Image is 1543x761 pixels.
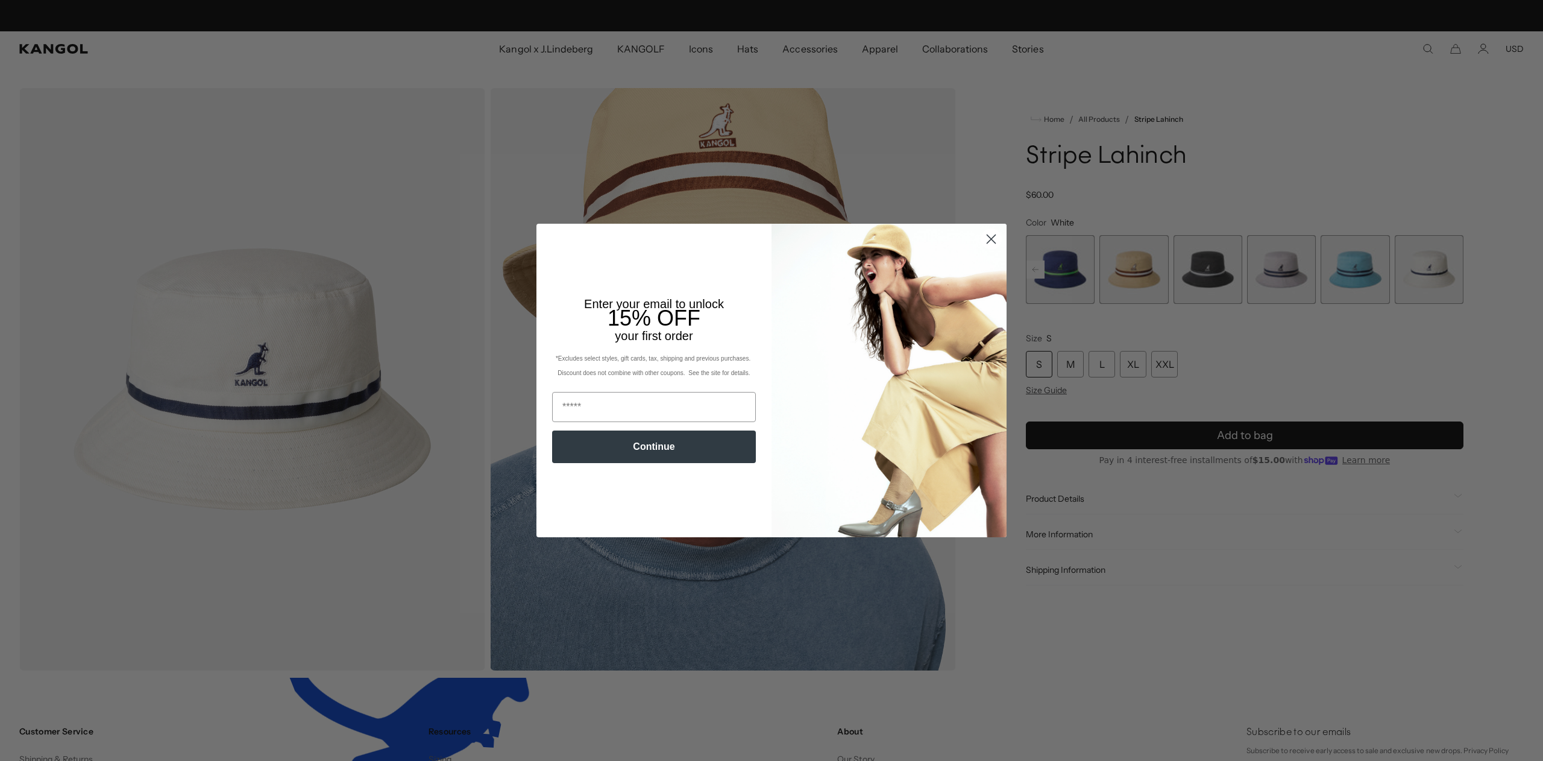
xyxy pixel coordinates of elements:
[615,329,693,343] span: your first order
[608,306,700,330] span: 15% OFF
[584,297,724,311] span: Enter your email to unlock
[981,229,1002,250] button: Close dialog
[552,392,756,422] input: Email
[556,355,752,376] span: *Excludes select styles, gift cards, tax, shipping and previous purchases. Discount does not comb...
[771,224,1007,537] img: 93be19ad-e773-4382-80b9-c9d740c9197f.jpeg
[552,431,756,463] button: Continue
